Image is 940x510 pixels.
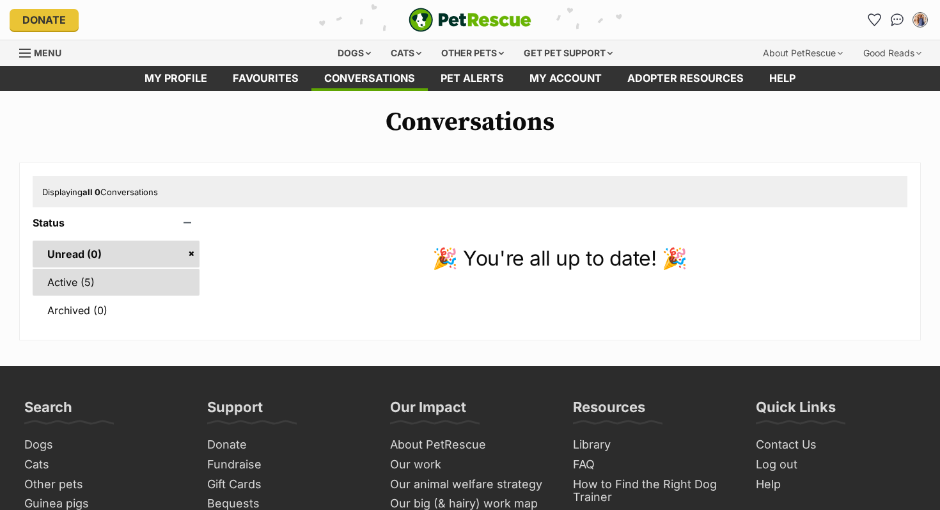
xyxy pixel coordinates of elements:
a: Other pets [19,475,189,495]
span: Displaying Conversations [42,187,158,197]
a: Favourites [864,10,884,30]
a: Gift Cards [202,475,372,495]
h3: Search [24,398,72,424]
a: Cats [19,455,189,475]
a: Library [568,435,738,455]
div: Get pet support [515,40,622,66]
a: Active (5) [33,269,200,296]
span: Menu [34,47,61,58]
a: Archived (0) [33,297,200,324]
h3: Resources [573,398,645,424]
div: Other pets [432,40,513,66]
div: Good Reads [854,40,930,66]
h3: Our Impact [390,398,466,424]
h3: Support [207,398,263,424]
img: chat-41dd97257d64d25036548639549fe6c8038ab92f7586957e7f3b1b290dea8141.svg [891,13,904,26]
p: 🎉 You're all up to date! 🎉 [212,243,907,274]
a: PetRescue [409,8,531,32]
a: Pet alerts [428,66,517,91]
h3: Quick Links [756,398,836,424]
a: My profile [132,66,220,91]
a: Menu [19,40,70,63]
a: Log out [751,455,921,475]
a: Contact Us [751,435,921,455]
a: Unread (0) [33,241,200,267]
a: How to Find the Right Dog Trainer [568,475,738,507]
a: Help [756,66,808,91]
strong: all 0 [82,187,100,197]
div: About PetRescue [754,40,852,66]
a: Help [751,475,921,495]
img: Steph profile pic [914,13,927,26]
a: Conversations [887,10,907,30]
a: conversations [311,66,428,91]
a: Dogs [19,435,189,455]
a: Donate [202,435,372,455]
ul: Account quick links [864,10,930,30]
a: Donate [10,9,79,31]
div: Cats [382,40,430,66]
a: My account [517,66,615,91]
button: My account [910,10,930,30]
img: logo-e224e6f780fb5917bec1dbf3a21bbac754714ae5b6737aabdf751b685950b380.svg [409,8,531,32]
a: Favourites [220,66,311,91]
a: Our animal welfare strategy [385,475,555,495]
header: Status [33,217,200,228]
a: About PetRescue [385,435,555,455]
a: FAQ [568,455,738,475]
div: Dogs [329,40,380,66]
a: Fundraise [202,455,372,475]
a: Our work [385,455,555,475]
a: Adopter resources [615,66,756,91]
